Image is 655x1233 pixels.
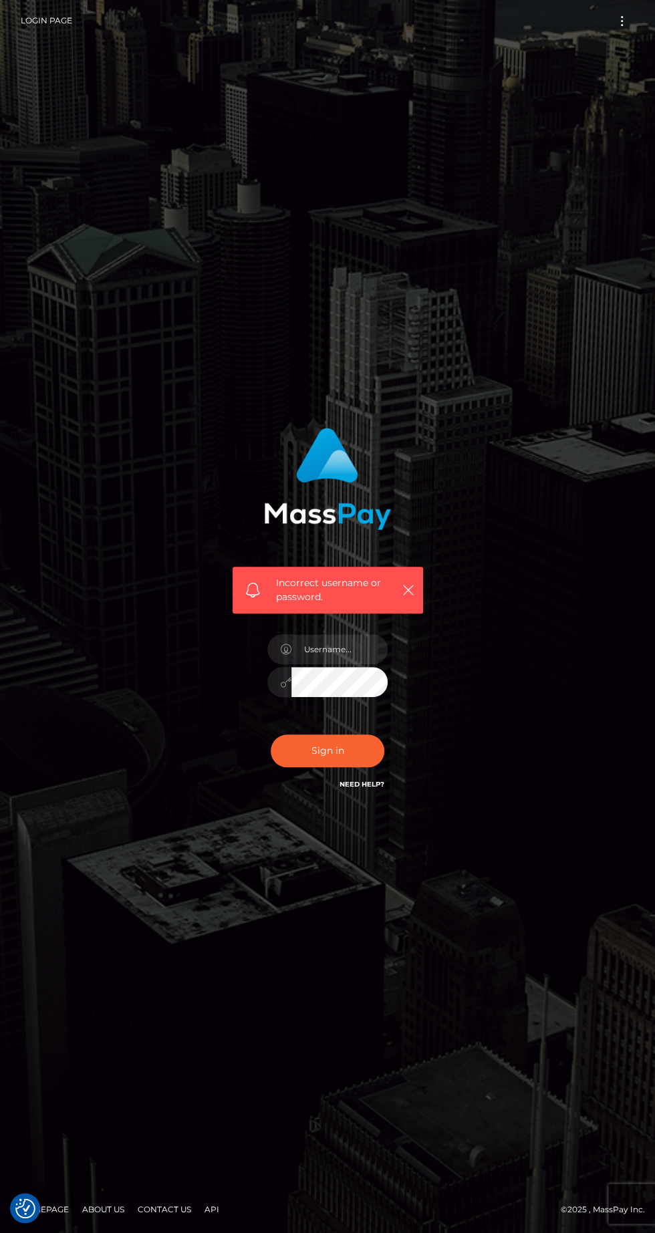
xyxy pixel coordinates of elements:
[340,780,384,789] a: Need Help?
[132,1199,196,1220] a: Contact Us
[199,1199,225,1220] a: API
[15,1198,35,1218] button: Consent Preferences
[291,634,388,664] input: Username...
[610,12,634,30] button: Toggle navigation
[15,1199,74,1220] a: Homepage
[15,1198,35,1218] img: Revisit consent button
[10,1202,645,1217] div: © 2025 , MassPay Inc.
[21,7,72,35] a: Login Page
[276,576,395,604] span: Incorrect username or password.
[77,1199,130,1220] a: About Us
[271,734,384,767] button: Sign in
[264,428,391,530] img: MassPay Login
